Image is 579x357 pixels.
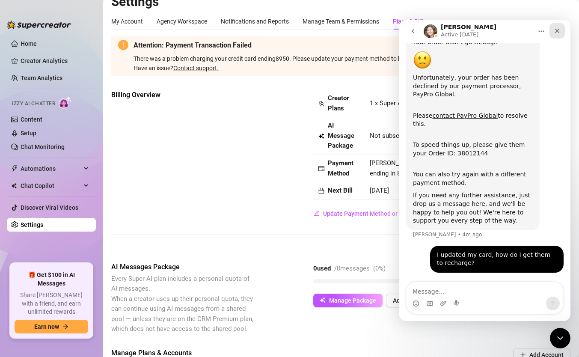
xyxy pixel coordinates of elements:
img: Chat Copilot [11,183,17,189]
span: exclamation-circle [118,40,128,50]
span: Earn now [34,323,59,330]
a: Content [21,116,42,123]
span: credit-card [318,166,324,172]
img: AI Chatter [59,96,72,109]
span: There was a problem charging your credit card ending 8950 . Please update your payment method to ... [134,55,564,73]
span: ( 0 %) [373,265,386,272]
div: Manage Team & Permissions [303,17,379,26]
div: Plans & Billing [393,17,430,26]
a: Home [21,40,37,47]
a: Team Analytics [21,74,62,81]
strong: Attention: Payment Transaction Failed [134,41,252,49]
button: Update Payment Method or Billing Information [313,207,450,220]
button: Manage Package [313,294,383,307]
span: [PERSON_NAME], [EMAIL_ADDRESS][DOMAIN_NAME], Visa Card ending in 8950 [370,159,556,177]
a: Creator Analytics [21,54,89,68]
span: Every Super AI plan includes a personal quota of AI messages. When a creator uses up their person... [111,275,253,333]
div: Agency Workspace [157,17,207,26]
span: Izzy AI Chatter [12,100,55,108]
span: Manage Package [329,297,376,304]
span: Share [PERSON_NAME] with a friend, and earn unlimited rewards [15,291,88,316]
button: Add AI Coupon [386,294,439,307]
a: Settings [21,221,43,228]
span: 🎁 Get $100 in AI Messages [15,271,88,288]
span: / 0 messages [334,265,370,272]
a: Discover Viral Videos [21,204,78,211]
a: Setup [21,130,36,137]
div: My Account [111,17,143,26]
button: Earn nowarrow-right [15,320,88,333]
div: Have an issue? [134,63,564,73]
iframe: Intercom live chat [550,328,570,348]
span: team [318,101,324,107]
span: Billing Overview [111,90,255,100]
span: [DATE] [370,187,389,194]
strong: 0 used [313,265,331,272]
strong: Creator Plans [328,94,349,112]
span: Not subscribed to any AI Messages package [370,131,497,141]
strong: AI Message Package [328,122,354,149]
span: AI Messages Package [111,262,255,272]
a: Contact support. [173,65,219,71]
span: Automations [21,162,81,176]
span: Chat Copilot [21,179,81,193]
span: 1 x Super AI, 0 x CRM Premium [370,99,457,107]
span: arrow-right [62,324,68,330]
strong: Next Bill [328,187,353,194]
img: logo-BBDzfeDw.svg [7,21,71,29]
span: edit [314,210,320,216]
span: Add AI Coupon [393,297,433,304]
a: Chat Monitoring [21,143,65,150]
span: calendar [318,188,324,194]
iframe: Intercom live chat [399,20,570,321]
div: Notifications and Reports [221,17,289,26]
span: thunderbolt [11,165,18,172]
strong: Payment Method [328,159,353,177]
span: Update Payment Method or Billing Information [323,210,450,217]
